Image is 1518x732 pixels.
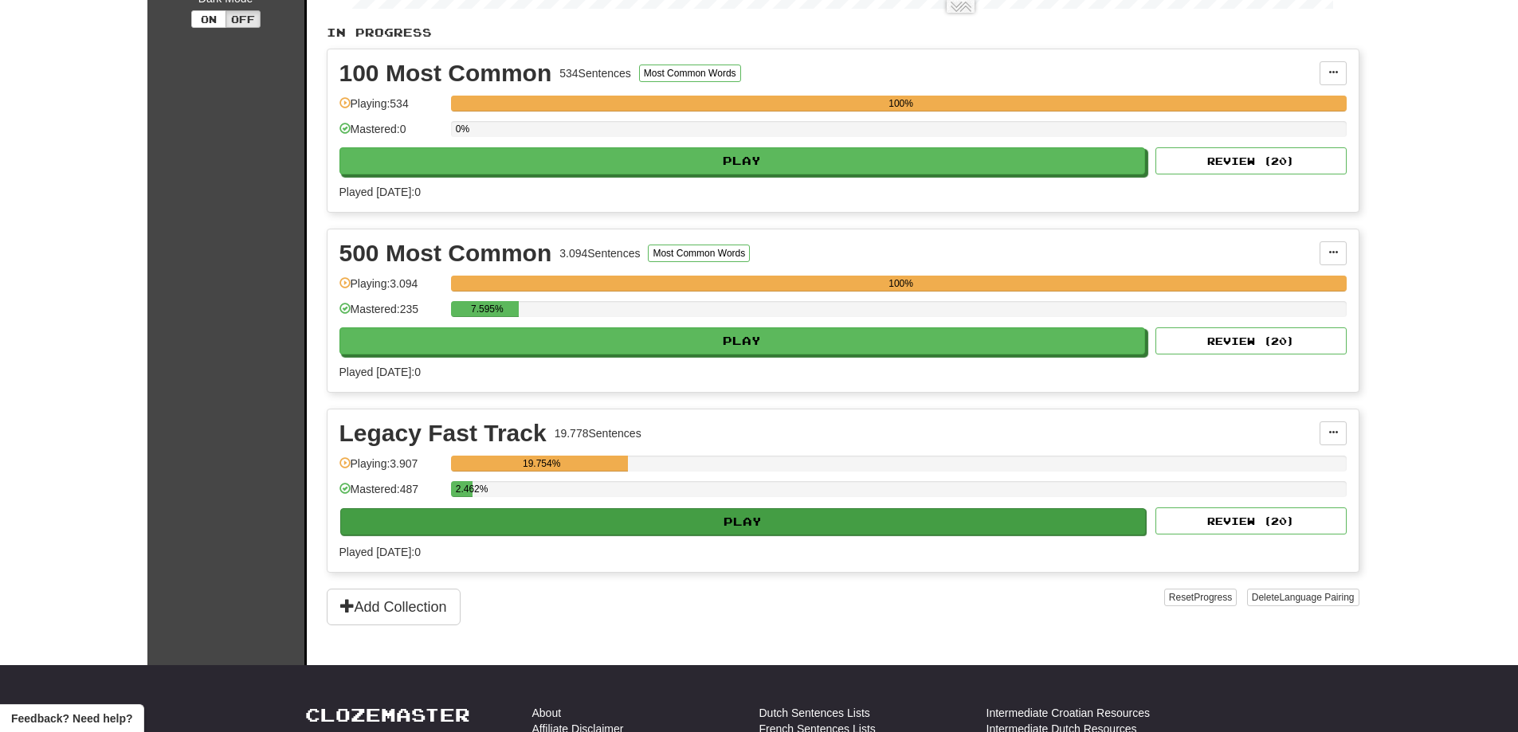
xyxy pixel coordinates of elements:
[305,705,470,725] a: Clozemaster
[987,705,1150,721] a: Intermediate Croatian Resources
[339,546,421,558] span: Played [DATE]: 0
[339,366,421,378] span: Played [DATE]: 0
[339,421,547,445] div: Legacy Fast Track
[339,147,1146,174] button: Play
[11,710,132,726] span: Open feedback widget
[1247,589,1359,606] button: DeleteLanguage Pairing
[639,65,741,82] button: Most Common Words
[1155,507,1347,534] button: Review (20)
[1164,589,1237,606] button: ResetProgress
[456,456,628,472] div: 19.754%
[339,61,552,85] div: 100 Most Common
[759,705,870,721] a: Dutch Sentences Lists
[327,25,1359,41] p: In Progress
[340,508,1147,535] button: Play
[456,96,1347,112] div: 100%
[559,245,640,261] div: 3.094 Sentences
[559,65,631,81] div: 534 Sentences
[456,276,1347,292] div: 100%
[339,456,443,482] div: Playing: 3.907
[339,276,443,302] div: Playing: 3.094
[339,121,443,147] div: Mastered: 0
[648,245,750,262] button: Most Common Words
[1155,147,1347,174] button: Review (20)
[1194,592,1232,603] span: Progress
[339,241,552,265] div: 500 Most Common
[327,589,461,625] button: Add Collection
[456,481,473,497] div: 2.462%
[456,301,519,317] div: 7.595%
[226,10,261,28] button: Off
[339,96,443,122] div: Playing: 534
[339,481,443,507] div: Mastered: 487
[339,186,421,198] span: Played [DATE]: 0
[339,301,443,327] div: Mastered: 235
[532,705,562,721] a: About
[555,425,641,441] div: 19.778 Sentences
[339,327,1146,354] button: Play
[1155,327,1347,354] button: Review (20)
[191,10,226,28] button: On
[1279,592,1354,603] span: Language Pairing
